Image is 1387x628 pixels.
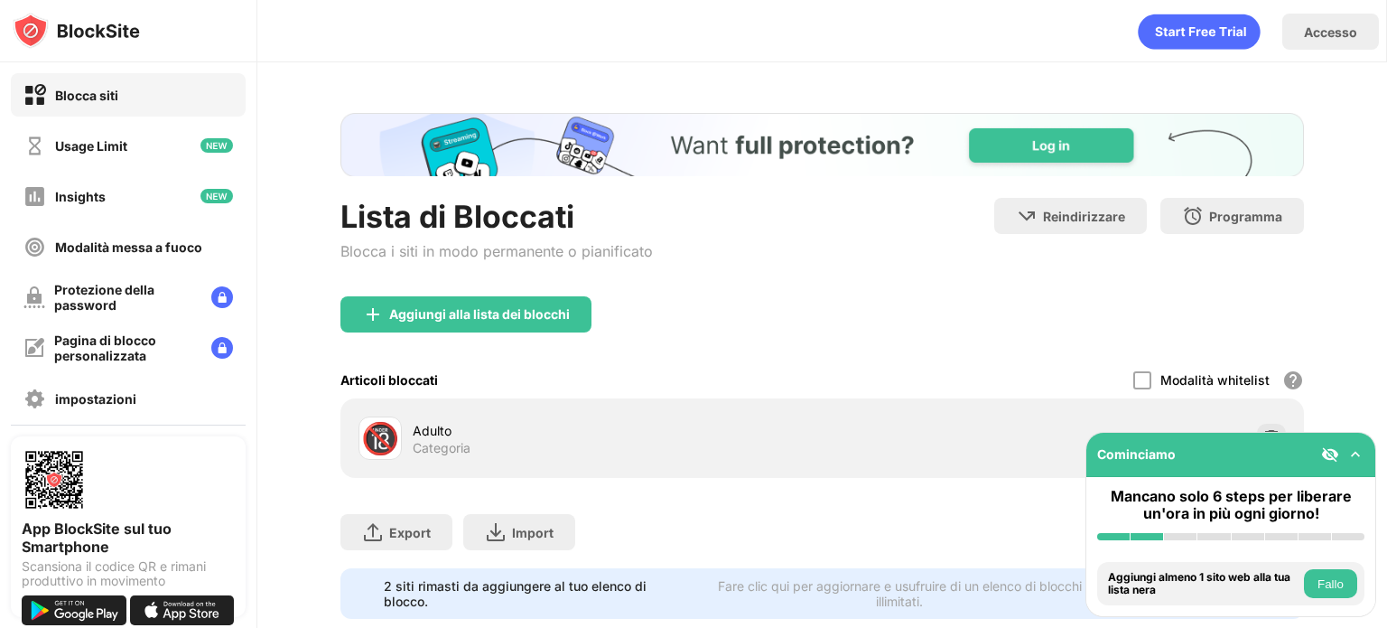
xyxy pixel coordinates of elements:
[1108,571,1299,597] div: Aggiungi almeno 1 sito web alla tua lista nera
[23,84,46,107] img: block-on.svg
[23,135,46,157] img: time-usage-off.svg
[22,447,87,512] img: options-page-qr-code.png
[389,525,431,540] div: Export
[413,440,470,456] div: Categoria
[22,520,235,556] div: App BlockSite sul tuo Smartphone
[211,337,233,359] img: lock-menu.svg
[1346,445,1364,464] img: omni-setup-toggle.svg
[1321,445,1339,464] img: eye-not-visible.svg
[413,421,822,440] div: Adulto
[55,391,136,407] div: impostazioni
[55,88,118,103] div: Blocca siti
[55,189,106,204] div: Insights
[54,282,197,313] div: Protezione della password
[22,595,126,625] img: get-it-on-google-play.svg
[130,595,235,625] img: download-on-the-app-store.svg
[200,189,233,203] img: new-icon.svg
[23,388,46,410] img: settings-off.svg
[1160,372,1270,388] div: Modalità whitelist
[361,420,399,457] div: 🔞
[340,113,1304,176] iframe: Banner
[55,138,127,154] div: Usage Limit
[23,337,45,359] img: customize-block-page-off.svg
[1097,488,1364,522] div: Mancano solo 6 steps per liberare un'ora in più ogni giorno!
[697,578,1101,609] div: Fare clic qui per aggiornare e usufruire di un elenco di blocchi illimitati.
[13,13,140,49] img: logo-blocksite.svg
[340,242,653,260] div: Blocca i siti in modo permanente o pianificato
[340,372,438,388] div: Articoli bloccati
[512,525,554,540] div: Import
[54,333,197,363] div: Pagina di blocco personalizzata
[1304,24,1357,40] div: Accesso
[211,286,233,308] img: lock-menu.svg
[340,198,653,235] div: Lista di Bloccati
[55,239,202,255] div: Modalità messa a fuoco
[1097,446,1176,462] div: Cominciamo
[1138,14,1261,50] div: animation
[23,236,46,258] img: focus-off.svg
[22,559,235,588] div: Scansiona il codice QR e rimani produttivo in movimento
[23,185,46,208] img: insights-off.svg
[389,307,570,322] div: Aggiungi alla lista dei blocchi
[384,578,686,609] div: 2 siti rimasti da aggiungere al tuo elenco di blocco.
[23,286,45,308] img: password-protection-off.svg
[200,138,233,153] img: new-icon.svg
[1304,569,1357,598] button: Fallo
[1043,209,1125,224] div: Reindirizzare
[1209,209,1282,224] div: Programma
